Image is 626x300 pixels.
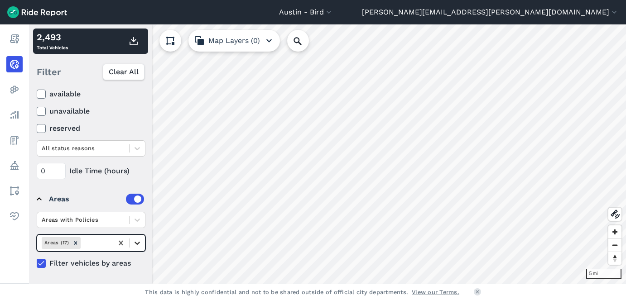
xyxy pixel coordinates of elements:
div: Areas (17) [42,237,71,248]
a: Policy [6,157,23,174]
div: Total Vehicles [37,30,68,52]
a: Realtime [6,56,23,72]
label: Filter vehicles by areas [37,258,145,269]
button: Reset bearing to north [608,252,621,265]
button: Map Layers (0) [188,30,280,52]
div: 5 mi [586,269,621,279]
a: Analyze [6,107,23,123]
a: Heatmaps [6,81,23,98]
a: View our Terms. [412,288,459,296]
button: [PERSON_NAME][EMAIL_ADDRESS][PERSON_NAME][DOMAIN_NAME] [362,7,619,18]
img: Ride Report [7,6,67,18]
div: 2,493 [37,30,68,44]
div: Filter [33,58,148,86]
div: Areas [49,194,144,205]
button: Clear All [103,64,144,80]
a: Areas [6,183,23,199]
summary: Areas [37,186,144,212]
button: Zoom in [608,225,621,238]
a: Health [6,208,23,224]
label: reserved [37,123,145,134]
span: Clear All [109,67,139,77]
a: Fees [6,132,23,148]
button: Austin - Bird [279,7,333,18]
a: Report [6,31,23,47]
div: Idle Time (hours) [37,163,145,179]
button: Zoom out [608,238,621,252]
input: Search Location or Vehicles [287,30,323,52]
label: available [37,89,145,100]
label: unavailable [37,106,145,117]
div: Remove Areas (17) [71,237,81,248]
canvas: Map [29,24,626,284]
